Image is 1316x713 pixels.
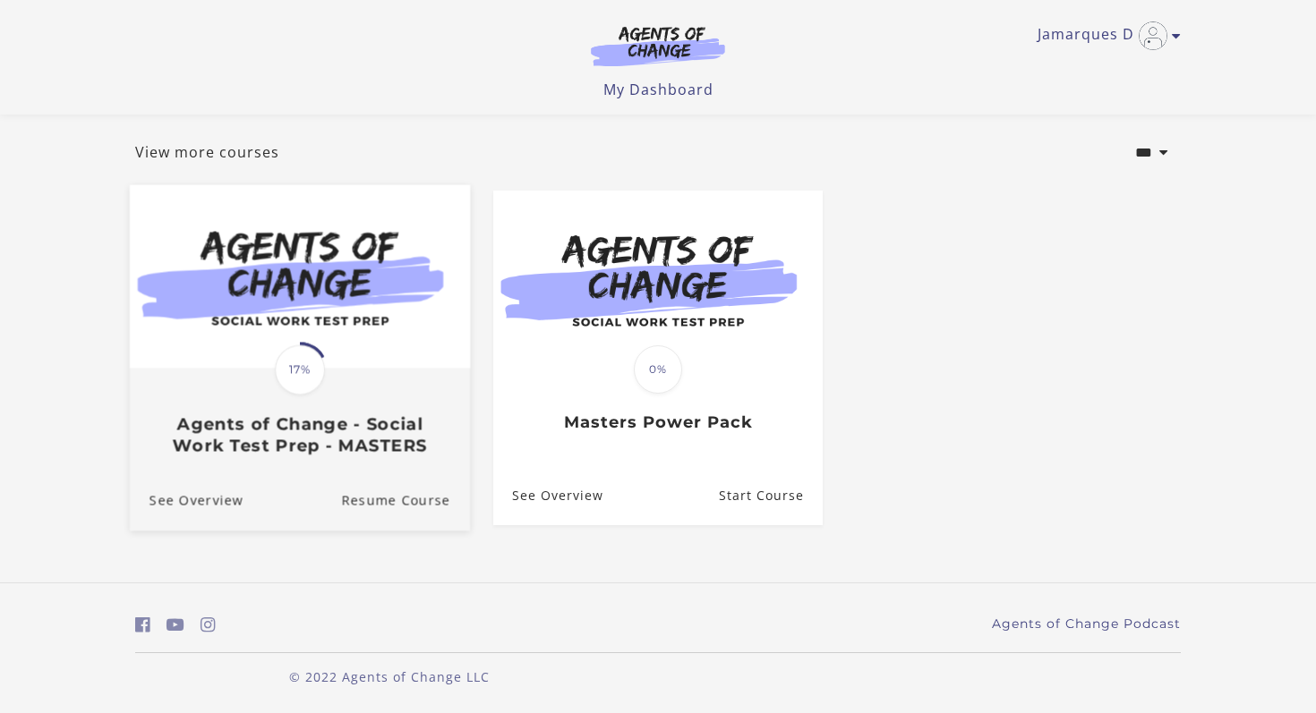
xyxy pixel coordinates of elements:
a: https://www.instagram.com/agentsofchangeprep/ (Open in a new window) [201,612,216,638]
a: Masters Power Pack: See Overview [493,467,603,525]
a: Toggle menu [1038,21,1172,50]
img: Agents of Change Logo [572,25,744,66]
h3: Agents of Change - Social Work Test Prep - MASTERS [150,414,450,455]
a: Masters Power Pack: Resume Course [719,467,823,525]
a: Agents of Change - Social Work Test Prep - MASTERS: See Overview [130,471,244,531]
i: https://www.facebook.com/groups/aswbtestprep (Open in a new window) [135,616,150,633]
a: Agents of Change - Social Work Test Prep - MASTERS: Resume Course [341,471,470,531]
span: 0% [634,345,682,394]
a: My Dashboard [603,80,714,99]
a: https://www.youtube.com/c/AgentsofChangeTestPrepbyMeaganMitchell (Open in a new window) [167,612,184,638]
span: 17% [275,345,325,395]
a: https://www.facebook.com/groups/aswbtestprep (Open in a new window) [135,612,150,638]
a: Agents of Change Podcast [992,615,1181,633]
i: https://www.instagram.com/agentsofchangeprep/ (Open in a new window) [201,616,216,633]
h3: Masters Power Pack [512,412,803,433]
i: https://www.youtube.com/c/AgentsofChangeTestPrepbyMeaganMitchell (Open in a new window) [167,616,184,633]
p: © 2022 Agents of Change LLC [135,667,644,686]
a: View more courses [135,141,279,163]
